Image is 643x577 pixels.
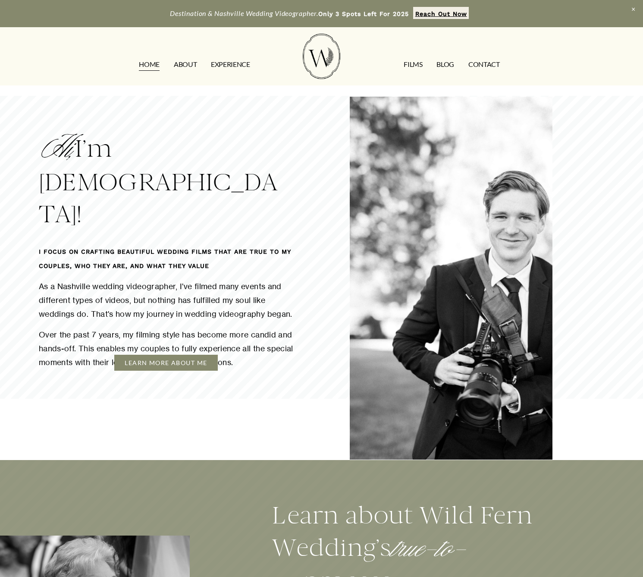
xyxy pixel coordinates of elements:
[114,355,217,371] a: LEARN MORE ABOUT ME
[39,248,293,269] strong: I FOCUS ON CRAFTING BEAUTIFUL WEDDING FILMS THAT ARE TRUE TO MY COUPLES, WHO THEY ARE, AND WHAT T...
[211,57,250,71] a: EXPERIENCE
[139,57,160,71] a: HOME
[174,57,197,71] a: ABOUT
[413,7,469,19] a: Reach Out Now
[415,10,467,17] strong: Reach Out Now
[404,57,422,71] a: FILMS
[39,280,293,321] p: As a Nashville wedding videographer, I've filmed many events and different types of videos, but n...
[303,34,340,79] img: Wild Fern Weddings
[39,135,75,165] em: Hi,
[436,57,454,71] a: Blog
[39,132,293,230] h2: I’m [DEMOGRAPHIC_DATA]!
[468,57,500,71] a: CONTACT
[39,328,293,369] p: Over the past 7 years, my filming style has become more candid and hands-off. This enables my cou...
